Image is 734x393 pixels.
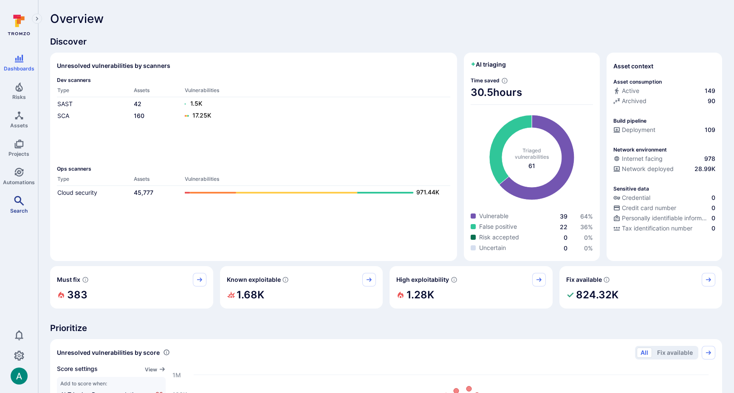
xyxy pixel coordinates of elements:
div: Arjan Dehar [11,368,28,385]
a: 160 [134,112,144,119]
span: Overview [50,12,104,25]
h2: 1.68K [237,286,264,303]
th: Assets [133,175,184,186]
text: 1M [172,371,181,378]
a: 1.5K [185,99,442,109]
a: 39 [560,213,567,220]
div: Number of vulnerabilities in status 'Open' 'Triaged' and 'In process' grouped by score [163,348,170,357]
a: Credit card number0 [613,204,715,212]
a: 36% [580,223,593,230]
span: total [528,162,535,170]
a: Internet facing978 [613,154,715,163]
a: Cloud security [57,189,97,196]
a: Personally identifiable information (PII)0 [613,214,715,222]
a: Archived90 [613,97,715,105]
svg: Vulnerabilities with fix available [603,276,610,283]
a: SCA [57,112,69,119]
a: 64% [580,213,593,220]
div: Known exploitable [220,266,383,309]
h2: AI triaging [471,60,506,69]
button: View [145,366,166,373]
svg: EPSS score ≥ 0.7 [451,276,457,283]
h2: 1.28K [407,286,434,303]
div: Internet facing [613,154,663,163]
div: Must fix [50,266,213,309]
span: False positive [479,222,517,231]
div: Credit card number [613,204,676,212]
text: 971.44K [416,188,439,196]
a: SAST [57,100,73,107]
p: Asset consumption [613,79,662,85]
div: Personally identifiable information (PII) [613,214,710,222]
div: Evidence that the asset is packaged and deployed somewhere [613,165,715,175]
a: Credential0 [613,194,715,202]
a: 0 [564,244,567,252]
span: 0 [711,194,715,202]
text: 17.25K [192,112,211,119]
span: High exploitability [396,275,449,284]
div: Evidence indicative of processing personally identifiable information [613,214,715,224]
i: Expand navigation menu [34,15,40,22]
span: 0 [711,224,715,233]
span: Prioritize [50,322,722,334]
a: View [145,365,166,373]
svg: Confirmed exploitable by KEV [282,276,289,283]
span: Risk accepted [479,233,519,241]
div: Tax identification number [613,224,692,233]
th: Vulnerabilities [184,175,450,186]
a: 22 [560,223,567,230]
div: Evidence that an asset is internet facing [613,154,715,165]
div: Evidence indicative of handling user or service credentials [613,194,715,204]
a: Network deployed28.99K [613,165,715,173]
span: 36 % [580,223,593,230]
span: 149 [705,87,715,95]
span: Known exploitable [227,275,281,284]
span: Fix available [566,275,602,284]
span: Active [622,87,639,95]
span: Search [10,208,28,214]
span: Triaged vulnerabilities [515,147,549,160]
div: Commits seen in the last 180 days [613,87,715,97]
div: Active [613,87,639,95]
div: Archived [613,97,646,105]
button: All [637,348,652,358]
h2: 824.32K [576,286,618,303]
span: 978 [704,154,715,163]
a: 971.44K [185,188,442,198]
span: Must fix [57,275,80,284]
p: Network environment [613,146,667,153]
div: High exploitability [390,266,553,309]
span: 0 % [584,244,593,252]
a: 17.25K [185,111,442,121]
span: Score settings [57,365,98,373]
button: Expand navigation menu [32,14,42,24]
span: Tax identification number [622,224,692,233]
span: Automations [3,179,35,185]
span: 0 [711,214,715,222]
span: Archived [622,97,646,105]
div: Configured deployment pipeline [613,126,715,136]
div: Fix available [559,266,723,309]
p: Sensitive data [613,185,649,192]
a: Deployment109 [613,126,715,134]
span: Discover [50,36,722,48]
span: 0 % [584,234,593,241]
th: Assets [133,87,184,97]
span: Network deployed [622,165,674,173]
div: Deployment [613,126,655,134]
text: 1.5K [190,100,202,107]
span: Assets [10,122,28,129]
p: Build pipeline [613,118,646,124]
div: Network deployed [613,165,674,173]
th: Type [57,87,133,97]
a: 0 [564,234,567,241]
span: 0 [711,204,715,212]
span: Dashboards [4,65,34,72]
h2: Unresolved vulnerabilities by scanners [57,62,170,70]
a: 42 [134,100,141,107]
span: 28.99K [694,165,715,173]
th: Vulnerabilities [184,87,450,97]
